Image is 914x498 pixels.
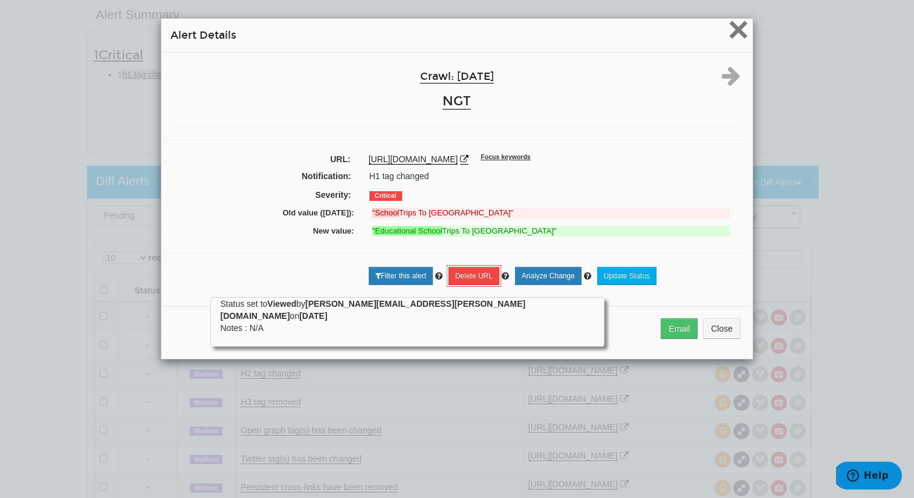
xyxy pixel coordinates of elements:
del: Trips To [GEOGRAPHIC_DATA]" [372,208,730,219]
button: Close [728,19,749,44]
strong: Viewed [267,299,296,309]
span: × [728,9,749,50]
label: Old value ([DATE]): [175,208,363,219]
button: Email [661,318,698,339]
a: Filter this alert [369,267,433,285]
strong: "Educational School [372,226,442,235]
button: Close [703,318,741,339]
a: Delete URL [449,267,499,285]
a: Crawl: [DATE] [420,70,494,84]
span: Critical [369,191,402,201]
strong: [PERSON_NAME][EMAIL_ADDRESS][PERSON_NAME][DOMAIN_NAME] [220,299,525,321]
sup: Focus keywords [481,153,530,160]
a: Next alert [722,76,741,85]
a: Update Status [597,267,656,285]
label: New value: [175,226,363,237]
h4: Alert Details [170,28,744,43]
strong: [DATE] [299,311,327,321]
label: Notification: [166,170,360,182]
a: NGT [442,93,471,110]
a: Analyze Change [515,267,582,285]
div: Status set to by on Notes : N/A [220,298,595,334]
strong: "School [372,208,399,217]
div: H1 tag changed [360,170,748,182]
label: URL: [164,153,360,165]
iframe: Opens a widget where you can find more information [836,462,902,492]
a: [URL][DOMAIN_NAME] [369,154,458,165]
label: Severity: [166,189,360,201]
ins: Trips To [GEOGRAPHIC_DATA]" [372,226,730,237]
